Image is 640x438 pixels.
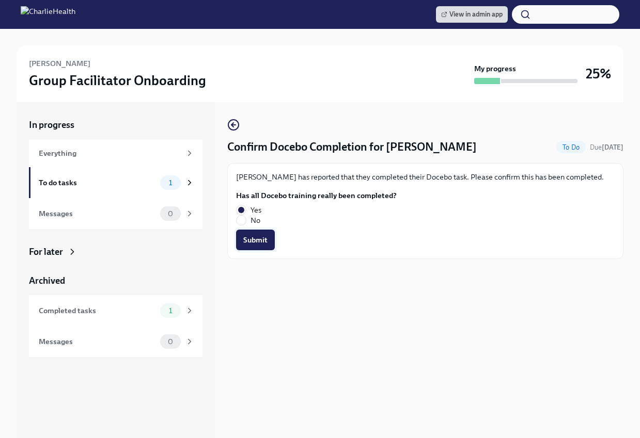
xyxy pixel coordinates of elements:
div: To do tasks [39,177,156,188]
span: View in admin app [441,9,503,20]
span: Submit [243,235,268,245]
a: Everything [29,139,202,167]
span: To Do [556,143,586,151]
a: For later [29,246,202,258]
a: Messages0 [29,198,202,229]
a: Messages0 [29,326,202,357]
label: Has all Docebo training really been completed? [236,190,397,201]
button: Submit [236,230,275,250]
a: To do tasks1 [29,167,202,198]
span: 0 [162,210,179,218]
p: [PERSON_NAME] has reported that they completed their Docebo task. Please confirm this has been co... [236,172,615,182]
span: Due [590,143,623,151]
span: Yes [251,205,261,215]
h6: [PERSON_NAME] [29,58,90,69]
span: 1 [163,179,178,187]
a: Completed tasks1 [29,295,202,326]
div: Completed tasks [39,305,156,316]
a: In progress [29,119,202,131]
span: 1 [163,307,178,315]
img: CharlieHealth [21,6,75,23]
div: Everything [39,148,181,159]
span: No [251,215,260,225]
strong: My progress [474,63,516,74]
div: Messages [39,336,156,347]
span: 0 [162,338,179,346]
span: September 29th, 2025 09:00 [590,142,623,152]
div: For later [29,246,63,258]
a: Archived [29,274,202,287]
h3: 25% [586,64,611,83]
h3: Group Facilitator Onboarding [29,71,206,90]
h4: Confirm Docebo Completion for [PERSON_NAME] [227,139,477,155]
strong: [DATE] [602,143,623,151]
div: Messages [39,208,156,219]
a: View in admin app [436,6,508,23]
